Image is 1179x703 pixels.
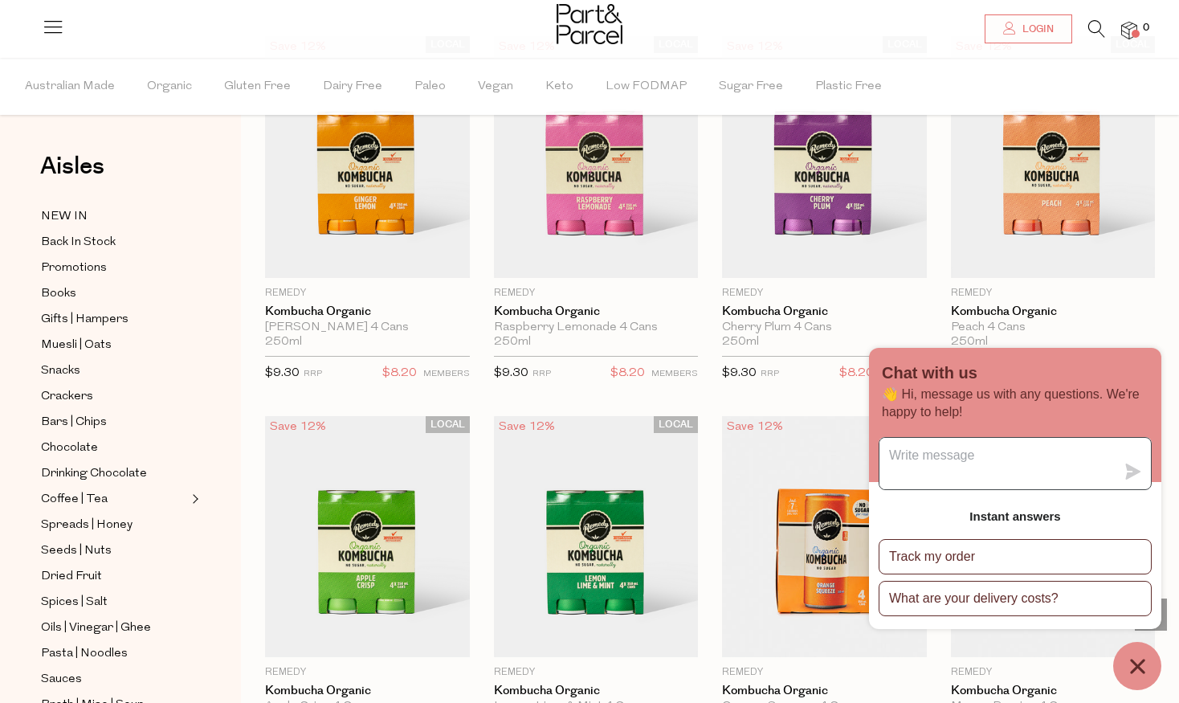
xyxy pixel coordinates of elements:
a: Spices | Salt [41,592,187,612]
span: LOCAL [654,416,698,433]
span: $8.20 [610,363,645,384]
a: Login [985,14,1072,43]
p: Remedy [722,286,927,300]
div: Raspberry Lemonade 4 Cans [494,321,699,335]
span: Snacks [41,362,80,381]
span: $9.30 [494,367,528,379]
button: Expand/Collapse Coffee | Tea [188,489,199,509]
a: Kombucha Organic [951,684,1156,698]
a: Sauces [41,669,187,689]
a: Oils | Vinegar | Ghee [41,618,187,638]
p: Remedy [722,665,927,680]
span: Organic [147,59,192,115]
p: Remedy [494,286,699,300]
small: RRP [304,370,322,378]
span: Bars | Chips [41,413,107,432]
a: Kombucha Organic [494,684,699,698]
a: Aisles [40,154,104,194]
span: Spreads | Honey [41,516,133,535]
span: Vegan [478,59,513,115]
a: Kombucha Organic [265,304,470,319]
a: Snacks [41,361,187,381]
div: Cherry Plum 4 Cans [722,321,927,335]
a: Back In Stock [41,232,187,252]
span: 250ml [265,335,302,349]
img: Kombucha Organic [722,36,927,277]
span: $8.20 [839,363,874,384]
small: MEMBERS [423,370,470,378]
p: Remedy [951,286,1156,300]
p: Remedy [265,665,470,680]
p: Remedy [265,286,470,300]
span: Login [1018,22,1054,36]
span: 250ml [951,335,988,349]
span: LOCAL [426,416,470,433]
span: Coffee | Tea [41,490,108,509]
a: Books [41,284,187,304]
a: Dried Fruit [41,566,187,587]
span: Drinking Chocolate [41,464,147,484]
div: Save 12% [494,416,560,438]
img: Kombucha Organic [494,36,699,277]
a: 0 [1121,22,1137,39]
small: MEMBERS [651,370,698,378]
a: NEW IN [41,206,187,227]
a: Gifts | Hampers [41,309,187,329]
small: RRP [761,370,779,378]
div: Peach 4 Cans [951,321,1156,335]
div: [PERSON_NAME] 4 Cans [265,321,470,335]
inbox-online-store-chat: Shopify online store chat [864,348,1166,690]
p: Remedy [494,665,699,680]
div: Save 12% [265,416,331,438]
a: Kombucha Organic [722,304,927,319]
span: Gluten Free [224,59,291,115]
a: Kombucha Organic [265,684,470,698]
span: $8.20 [382,363,417,384]
a: Coffee | Tea [41,489,187,509]
span: 0 [1139,21,1153,35]
span: Crackers [41,387,93,407]
a: Drinking Chocolate [41,464,187,484]
span: Aisles [40,149,104,184]
span: Australian Made [25,59,115,115]
span: Gifts | Hampers [41,310,129,329]
a: Bars | Chips [41,412,187,432]
a: Kombucha Organic [951,304,1156,319]
span: Oils | Vinegar | Ghee [41,619,151,638]
img: Kombucha Organic [265,415,470,656]
span: Plastic Free [815,59,882,115]
span: Back In Stock [41,233,116,252]
img: Part&Parcel [557,4,622,44]
span: Books [41,284,76,304]
span: Seeds | Nuts [41,542,112,561]
span: Chocolate [41,439,98,458]
div: Save 12% [722,416,788,438]
a: Chocolate [41,438,187,458]
a: Muesli | Oats [41,335,187,355]
img: Kombucha Organic [722,415,927,656]
span: 250ml [722,335,759,349]
img: Kombucha Organic [265,36,470,277]
img: Kombucha Organic [951,36,1156,277]
a: Kombucha Organic [494,304,699,319]
span: Muesli | Oats [41,336,112,355]
span: Dried Fruit [41,567,102,587]
small: RRP [532,370,551,378]
a: Promotions [41,258,187,278]
span: Paleo [414,59,446,115]
span: Sauces [41,670,82,689]
span: $9.30 [265,367,300,379]
span: Dairy Free [323,59,382,115]
span: Sugar Free [719,59,783,115]
span: 250ml [494,335,531,349]
span: Spices | Salt [41,593,108,612]
span: $9.30 [722,367,757,379]
a: Seeds | Nuts [41,541,187,561]
span: Keto [545,59,573,115]
a: Crackers [41,386,187,407]
a: Kombucha Organic [722,684,927,698]
img: Kombucha Organic [494,415,699,656]
span: NEW IN [41,207,88,227]
a: Pasta | Noodles [41,644,187,664]
span: Low FODMAP [606,59,687,115]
